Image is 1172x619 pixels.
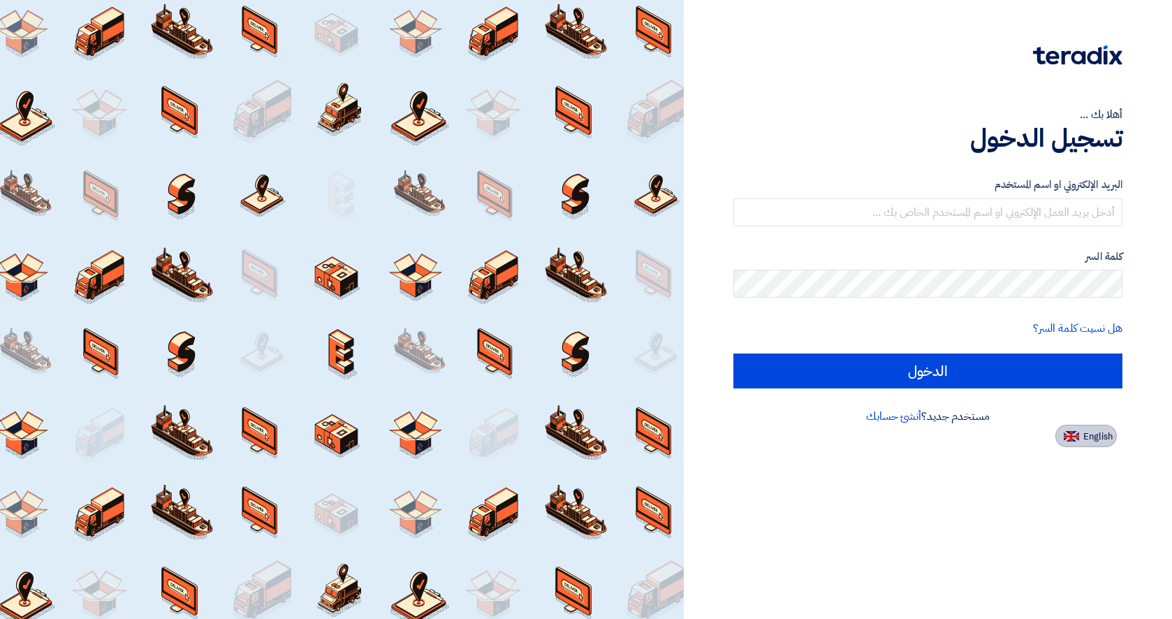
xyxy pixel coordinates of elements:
div: مستخدم جديد؟ [733,408,1122,425]
input: الدخول [733,354,1122,388]
a: أنشئ حسابك [866,408,921,425]
img: Teradix logo [1033,45,1122,65]
span: English [1083,432,1113,442]
h1: تسجيل الدخول [733,123,1122,154]
a: هل نسيت كلمة السر؟ [1033,320,1122,337]
div: أهلا بك ... [733,106,1122,123]
img: en-US.png [1064,431,1079,442]
label: كلمة السر [733,249,1122,265]
label: البريد الإلكتروني او اسم المستخدم [733,177,1122,193]
button: English [1055,425,1117,447]
input: أدخل بريد العمل الإلكتروني او اسم المستخدم الخاص بك ... [733,198,1122,226]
